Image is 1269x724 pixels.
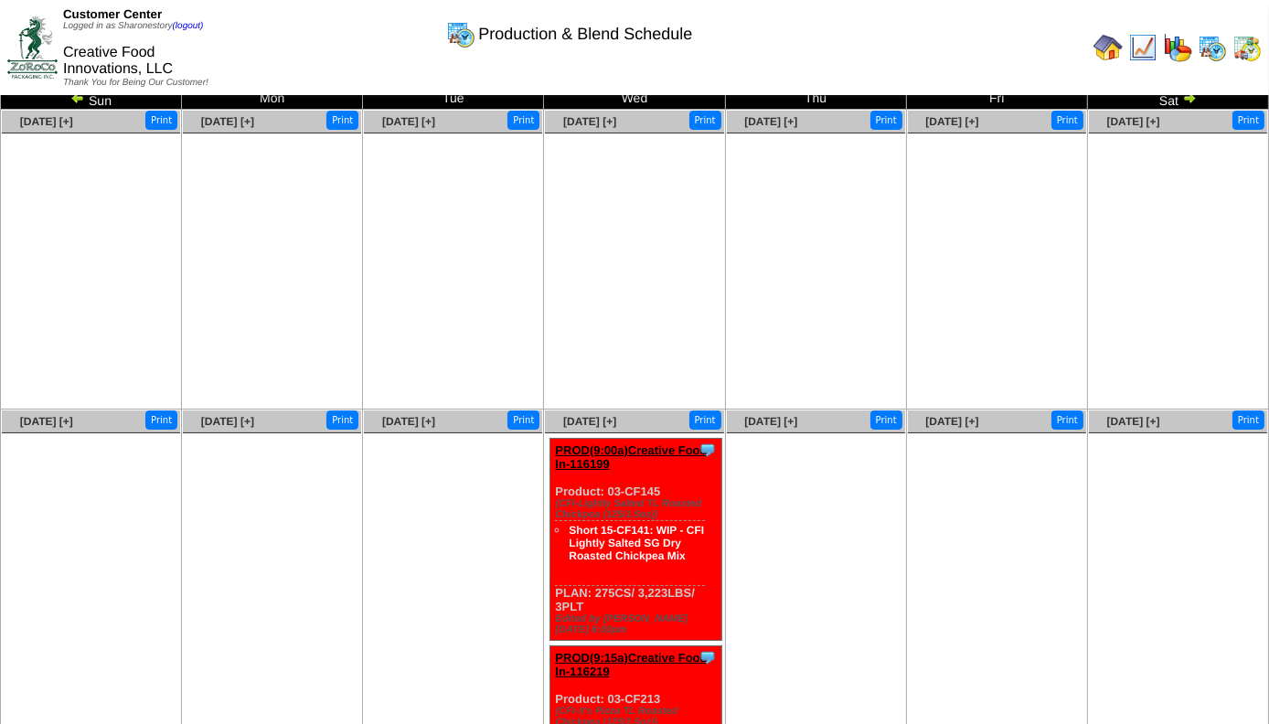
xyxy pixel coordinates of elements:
[555,498,720,520] div: (CFI-Lightly Salted TL Roasted Chickpea (125/1.5oz))
[1051,111,1083,130] button: Print
[1232,410,1264,430] button: Print
[507,111,539,130] button: Print
[1163,33,1192,62] img: graph.gif
[1128,33,1157,62] img: line_graph.gif
[1051,410,1083,430] button: Print
[563,115,616,128] a: [DATE] [+]
[63,7,162,21] span: Customer Center
[20,115,73,128] a: [DATE] [+]
[7,16,58,78] img: ZoRoCo_Logo(Green%26Foil)%20jpg.webp
[201,415,254,428] a: [DATE] [+]
[698,648,717,666] img: Tooltip
[925,415,978,428] a: [DATE] [+]
[382,415,435,428] a: [DATE] [+]
[689,111,721,130] button: Print
[173,21,204,31] a: (logout)
[1198,33,1227,62] img: calendarprod.gif
[1107,115,1160,128] a: [DATE] [+]
[698,441,717,459] img: Tooltip
[555,613,720,635] div: Edited by [PERSON_NAME] [DATE] 8:00pm
[63,78,208,88] span: Thank You for Being Our Customer!
[201,115,254,128] a: [DATE] [+]
[1232,33,1262,62] img: calendarinout.gif
[382,115,435,128] a: [DATE] [+]
[1093,33,1123,62] img: home.gif
[569,524,704,562] a: Short 15-CF141: WIP - CFI Lightly Salted SG Dry Roasted Chickpea Mix
[478,25,692,44] span: Production & Blend Schedule
[689,410,721,430] button: Print
[550,439,721,641] div: Product: 03-CF145 PLAN: 275CS / 3,223LBS / 3PLT
[326,111,358,130] button: Print
[563,415,616,428] a: [DATE] [+]
[555,651,707,678] a: PROD(9:15a)Creative Food In-116219
[63,45,173,77] span: Creative Food Innovations, LLC
[870,410,902,430] button: Print
[555,443,707,471] a: PROD(9:00a)Creative Food In-116199
[20,415,73,428] a: [DATE] [+]
[446,19,475,48] img: calendarprod.gif
[744,115,797,128] a: [DATE] [+]
[63,21,203,31] span: Logged in as Sharonestory
[744,415,797,428] a: [DATE] [+]
[145,111,177,130] button: Print
[326,410,358,430] button: Print
[925,115,978,128] a: [DATE] [+]
[870,111,902,130] button: Print
[1232,111,1264,130] button: Print
[507,410,539,430] button: Print
[145,410,177,430] button: Print
[1107,415,1160,428] a: [DATE] [+]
